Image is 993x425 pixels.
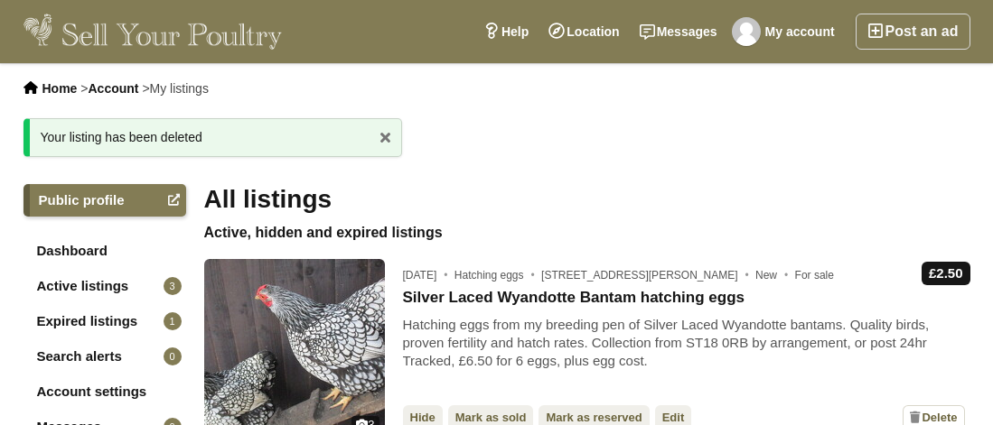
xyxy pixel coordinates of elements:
[23,340,186,373] a: Search alerts0
[164,312,182,330] span: 1
[142,81,209,96] li: >
[922,262,970,285] div: £2.50
[23,118,402,157] div: Your listing has been deleted
[88,81,138,96] a: Account
[372,124,399,151] a: x
[23,235,186,267] a: Dashboard
[541,269,753,282] span: [STREET_ADDRESS][PERSON_NAME]
[403,289,745,307] a: Silver Laced Wyandotte Bantam hatching eggs
[856,14,970,50] a: Post an ad
[454,269,539,282] span: Hatching eggs
[164,277,182,295] span: 3
[795,269,834,282] span: For sale
[42,81,78,96] a: Home
[630,14,727,50] a: Messages
[204,184,970,215] h1: All listings
[732,17,761,46] img: Carol Connor
[727,14,845,50] a: My account
[23,184,186,217] a: Public profile
[23,375,186,408] a: Account settings
[403,316,970,370] div: Hatching eggs from my breeding pen of Silver Laced Wyandotte bantams. Quality birds, proven ferti...
[539,14,629,50] a: Location
[150,81,209,96] span: My listings
[164,347,182,365] span: 0
[23,305,186,337] a: Expired listings1
[473,14,539,50] a: Help
[403,269,452,282] span: [DATE]
[755,269,792,282] span: New
[204,224,970,241] h2: Active, hidden and expired listings
[80,81,138,96] li: >
[23,270,186,302] a: Active listings3
[23,14,283,50] img: Sell Your Poultry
